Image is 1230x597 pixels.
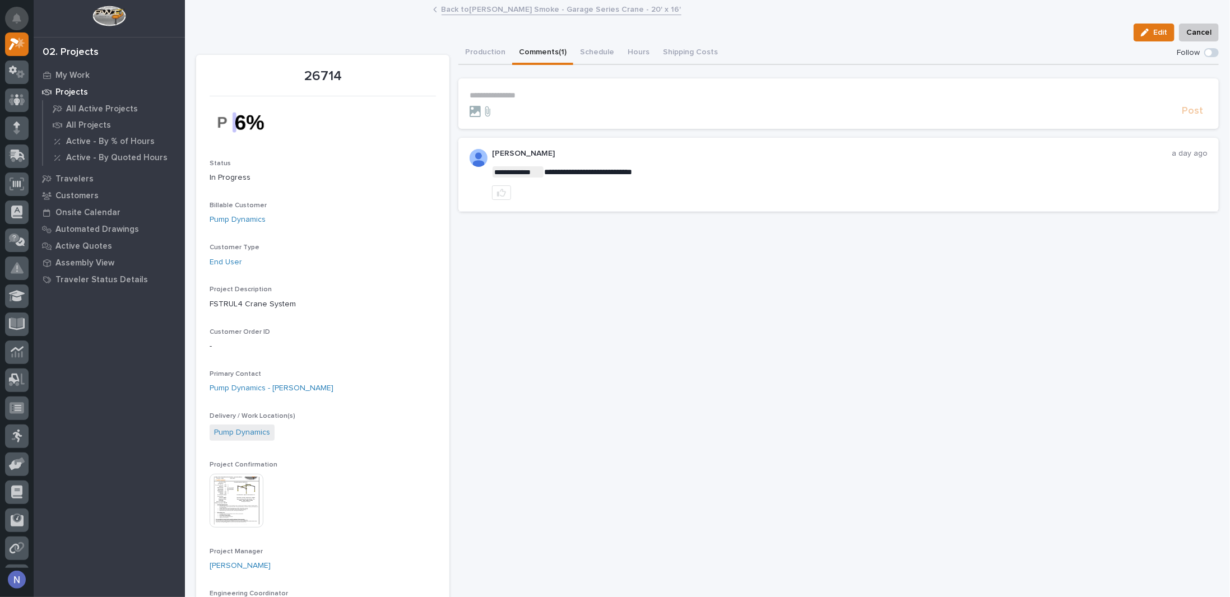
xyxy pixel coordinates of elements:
[66,153,168,163] p: Active - By Quoted Hours
[34,271,185,288] a: Traveler Status Details
[210,298,436,310] p: FSTRUL4 Crane System
[1182,105,1203,118] span: Post
[34,170,185,187] a: Travelers
[55,241,112,251] p: Active Quotes
[34,83,185,100] a: Projects
[34,237,185,254] a: Active Quotes
[470,149,488,167] img: ALV-UjVK11pvv0JrxM8bNkTQWfv4xnZ85s03ZHtFT3xxB8qVTUjtPHO-DWWZTEdA35mZI6sUjE79Qfstu9ANu_EFnWHbkWd3s...
[55,174,94,184] p: Travelers
[492,185,511,200] button: like this post
[210,286,272,293] span: Project Description
[66,104,138,114] p: All Active Projects
[210,202,267,209] span: Billable Customer
[34,187,185,204] a: Customers
[55,71,90,81] p: My Work
[55,275,148,285] p: Traveler Status Details
[656,41,725,65] button: Shipping Costs
[210,560,271,572] a: [PERSON_NAME]
[458,41,512,65] button: Production
[210,329,270,335] span: Customer Order ID
[92,6,126,26] img: Workspace Logo
[210,371,261,377] span: Primary Contact
[5,568,29,591] button: users-avatar
[34,67,185,83] a: My Work
[55,208,120,218] p: Onsite Calendar
[1153,27,1167,38] span: Edit
[43,46,99,59] div: 02. Projects
[43,101,185,116] a: All Active Projects
[34,204,185,221] a: Onsite Calendar
[210,214,266,226] a: Pump Dynamics
[573,41,621,65] button: Schedule
[492,149,1172,158] p: [PERSON_NAME]
[621,41,656,65] button: Hours
[66,137,155,147] p: Active - By % of Hours
[43,117,185,133] a: All Projects
[210,103,294,142] img: TICfDHMkcvvdFHLAiS-ioEq9VEhgGaVjwpMRncnnGl8
[5,7,29,30] button: Notifications
[1172,149,1208,158] p: a day ago
[14,13,29,31] div: Notifications
[34,254,185,271] a: Assembly View
[210,590,288,597] span: Engineering Coordinator
[210,244,259,251] span: Customer Type
[55,87,88,97] p: Projects
[210,548,263,555] span: Project Manager
[66,120,111,130] p: All Projects
[55,191,99,201] p: Customers
[210,160,231,167] span: Status
[1177,105,1208,118] button: Post
[1186,26,1212,39] span: Cancel
[210,461,277,468] span: Project Confirmation
[210,68,436,85] p: 26714
[210,341,436,352] p: -
[34,221,185,237] a: Automated Drawings
[210,256,242,268] a: End User
[55,258,114,268] p: Assembly View
[442,2,681,15] a: Back to[PERSON_NAME] Smoke - Garage Series Crane - 20' x 16'
[43,133,185,149] a: Active - By % of Hours
[210,383,333,394] a: Pump Dynamics - [PERSON_NAME]
[1134,24,1175,41] button: Edit
[210,413,295,419] span: Delivery / Work Location(s)
[210,172,436,184] p: In Progress
[1177,48,1200,58] p: Follow
[512,41,573,65] button: Comments (1)
[55,225,139,235] p: Automated Drawings
[1179,24,1219,41] button: Cancel
[214,427,270,439] a: Pump Dynamics
[43,150,185,165] a: Active - By Quoted Hours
